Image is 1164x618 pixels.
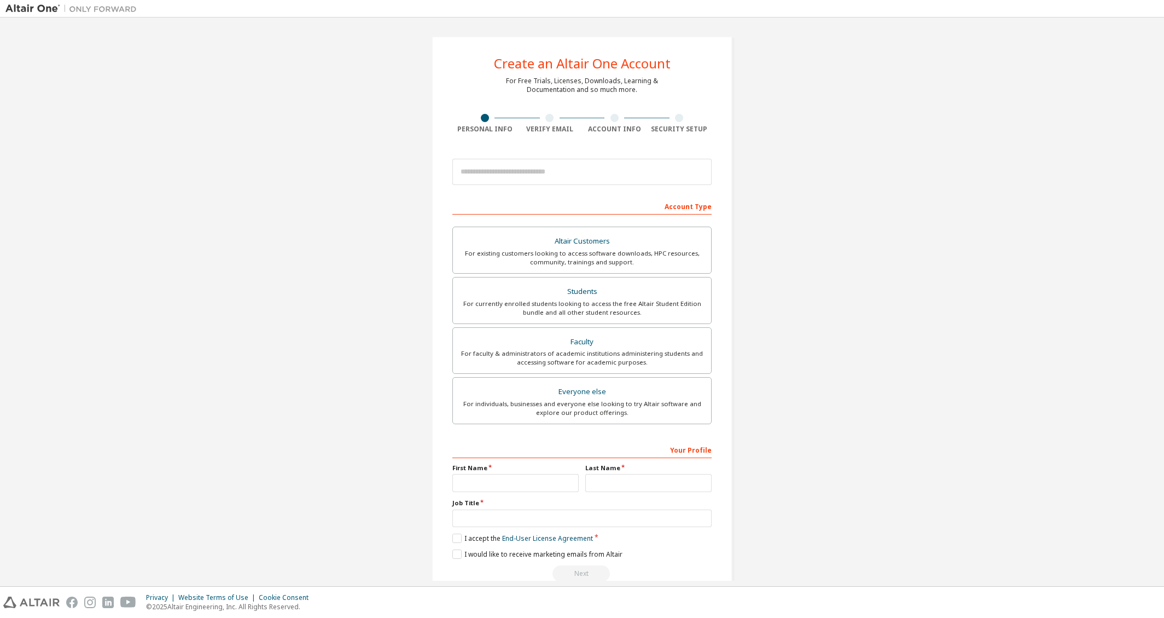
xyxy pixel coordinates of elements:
[452,464,579,472] label: First Name
[5,3,142,14] img: Altair One
[120,597,136,608] img: youtube.svg
[452,197,712,215] div: Account Type
[459,349,705,367] div: For faculty & administrators of academic institutions administering students and accessing softwa...
[585,464,712,472] label: Last Name
[517,125,583,134] div: Verify Email
[146,593,178,602] div: Privacy
[452,565,712,582] div: Read and acccept EULA to continue
[459,234,705,249] div: Altair Customers
[502,534,593,543] a: End-User License Agreement
[459,384,705,400] div: Everyone else
[178,593,259,602] div: Website Terms of Use
[259,593,315,602] div: Cookie Consent
[647,125,712,134] div: Security Setup
[459,284,705,299] div: Students
[452,499,712,507] label: Job Title
[452,441,712,458] div: Your Profile
[459,400,705,417] div: For individuals, businesses and everyone else looking to try Altair software and explore our prod...
[506,77,658,94] div: For Free Trials, Licenses, Downloads, Learning & Documentation and so much more.
[459,334,705,350] div: Faculty
[84,597,96,608] img: instagram.svg
[146,602,315,611] p: © 2025 Altair Engineering, Inc. All Rights Reserved.
[102,597,114,608] img: linkedin.svg
[3,597,60,608] img: altair_logo.svg
[459,249,705,267] div: For existing customers looking to access software downloads, HPC resources, community, trainings ...
[452,125,517,134] div: Personal Info
[582,125,647,134] div: Account Info
[452,550,622,559] label: I would like to receive marketing emails from Altair
[459,299,705,317] div: For currently enrolled students looking to access the free Altair Student Edition bundle and all ...
[452,534,593,543] label: I accept the
[66,597,78,608] img: facebook.svg
[494,57,671,70] div: Create an Altair One Account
